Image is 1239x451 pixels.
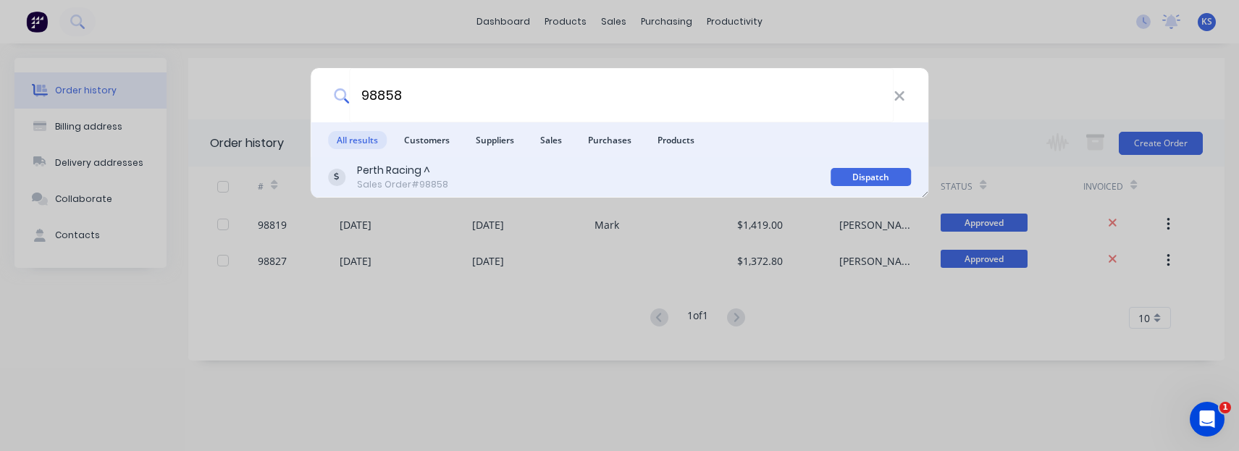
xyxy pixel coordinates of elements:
[649,131,703,149] span: Products
[357,163,448,178] div: Perth Racing ^
[349,68,894,122] input: Start typing a customer or supplier name to create a new order...
[357,178,448,191] div: Sales Order #98858
[1219,402,1231,413] span: 1
[579,131,640,149] span: Purchases
[1190,402,1225,437] iframe: Intercom live chat
[395,131,458,149] span: Customers
[532,131,571,149] span: Sales
[467,131,523,149] span: Suppliers
[328,131,387,149] span: All results
[831,168,911,186] div: Dispatch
